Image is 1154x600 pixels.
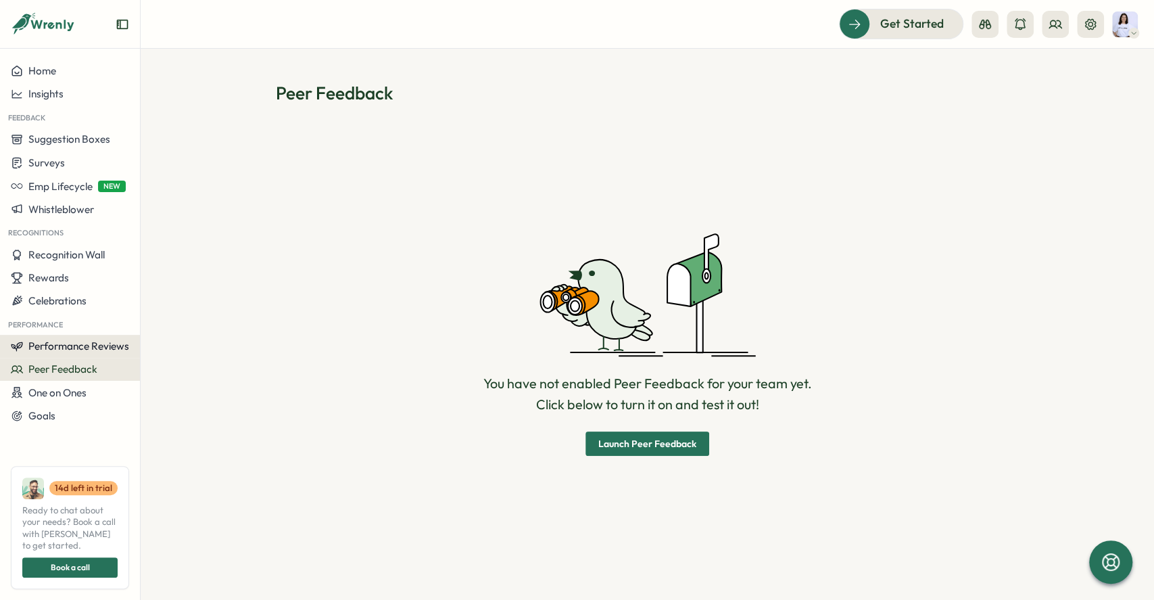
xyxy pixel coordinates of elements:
span: Emp Lifecycle [28,180,93,193]
span: Rewards [28,271,69,284]
span: Insights [28,87,64,100]
button: Launch Peer Feedback [585,432,709,456]
span: Launch Peer Feedback [598,439,696,448]
span: NEW [98,181,126,192]
span: Peer Feedback [28,363,97,375]
span: Celebrations [28,294,87,307]
span: Whistleblower [28,203,94,216]
span: One on Ones [28,386,87,399]
button: Book a call [22,557,118,578]
img: Marta Loureiro [1112,11,1138,37]
a: 14d left in trial [49,481,118,496]
span: Recognition Wall [28,248,105,261]
img: Ali Khan [22,478,44,499]
span: Suggestion Boxes [28,133,110,145]
button: Expand sidebar [116,18,129,31]
span: Surveys [28,156,65,169]
span: Ready to chat about your needs? Book a call with [PERSON_NAME] to get started. [22,505,118,552]
p: You have not enabled Peer Feedback for your team yet. Click below to turn it on and test it out! [483,373,812,415]
span: Performance Reviews [28,340,129,352]
span: Goals [28,409,55,422]
span: Home [28,64,56,77]
h1: Peer Feedback [276,81,1019,105]
button: Get Started [839,9,963,39]
span: Get Started [880,15,944,32]
span: Book a call [51,558,90,577]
